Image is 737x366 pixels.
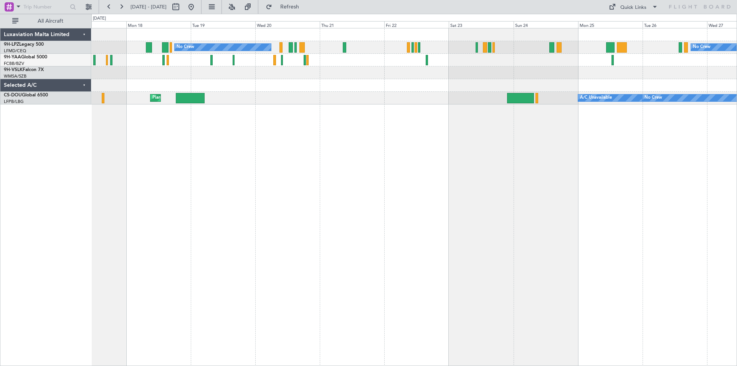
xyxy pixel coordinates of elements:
[320,21,384,28] div: Thu 21
[644,92,662,104] div: No Crew
[4,55,21,60] span: 9H-YAA
[514,21,578,28] div: Sun 24
[4,61,24,66] a: FCBB/BZV
[177,41,194,53] div: No Crew
[605,1,662,13] button: Quick Links
[262,1,308,13] button: Refresh
[384,21,449,28] div: Fri 22
[126,21,191,28] div: Mon 18
[62,21,126,28] div: Sun 17
[643,21,707,28] div: Tue 26
[131,3,167,10] span: [DATE] - [DATE]
[152,92,273,104] div: Planned Maint [GEOGRAPHIC_DATA] ([GEOGRAPHIC_DATA])
[4,93,22,98] span: CS-DOU
[23,1,68,13] input: Trip Number
[4,42,19,47] span: 9H-LPZ
[20,18,81,24] span: All Aircraft
[4,99,24,104] a: LFPB/LBG
[693,41,711,53] div: No Crew
[4,68,23,72] span: 9H-VSLK
[4,48,26,54] a: LFMD/CEQ
[4,68,44,72] a: 9H-VSLKFalcon 7X
[93,15,106,22] div: [DATE]
[4,55,47,60] a: 9H-YAAGlobal 5000
[578,21,643,28] div: Mon 25
[580,92,612,104] div: A/C Unavailable
[4,93,48,98] a: CS-DOUGlobal 6500
[4,73,26,79] a: WMSA/SZB
[620,4,646,12] div: Quick Links
[274,4,306,10] span: Refresh
[255,21,320,28] div: Wed 20
[8,15,83,27] button: All Aircraft
[449,21,513,28] div: Sat 23
[191,21,255,28] div: Tue 19
[4,42,44,47] a: 9H-LPZLegacy 500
